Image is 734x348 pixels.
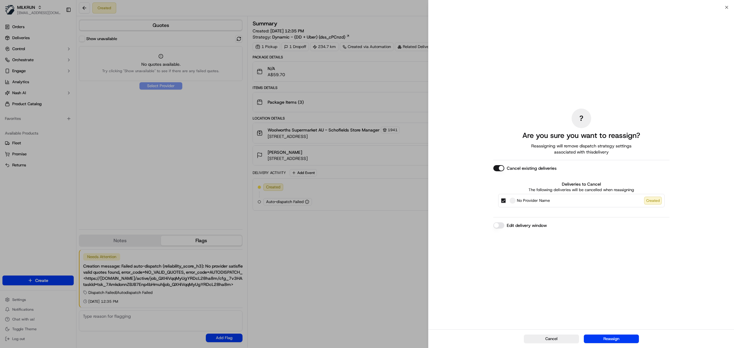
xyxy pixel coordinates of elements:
[572,109,591,128] div: ?
[584,335,639,343] button: Reassign
[507,222,547,228] label: Edit delivery window
[498,181,665,187] label: Deliveries to Cancel
[522,131,640,140] h2: Are you sure you want to reassign?
[498,187,665,193] p: The following deliveries will be cancelled when reassigning
[507,165,557,171] label: Cancel existing deliveries
[517,198,550,204] span: No Provider Name
[523,143,640,155] span: Reassigning will remove dispatch strategy settings associated with this delivery
[524,335,579,343] button: Cancel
